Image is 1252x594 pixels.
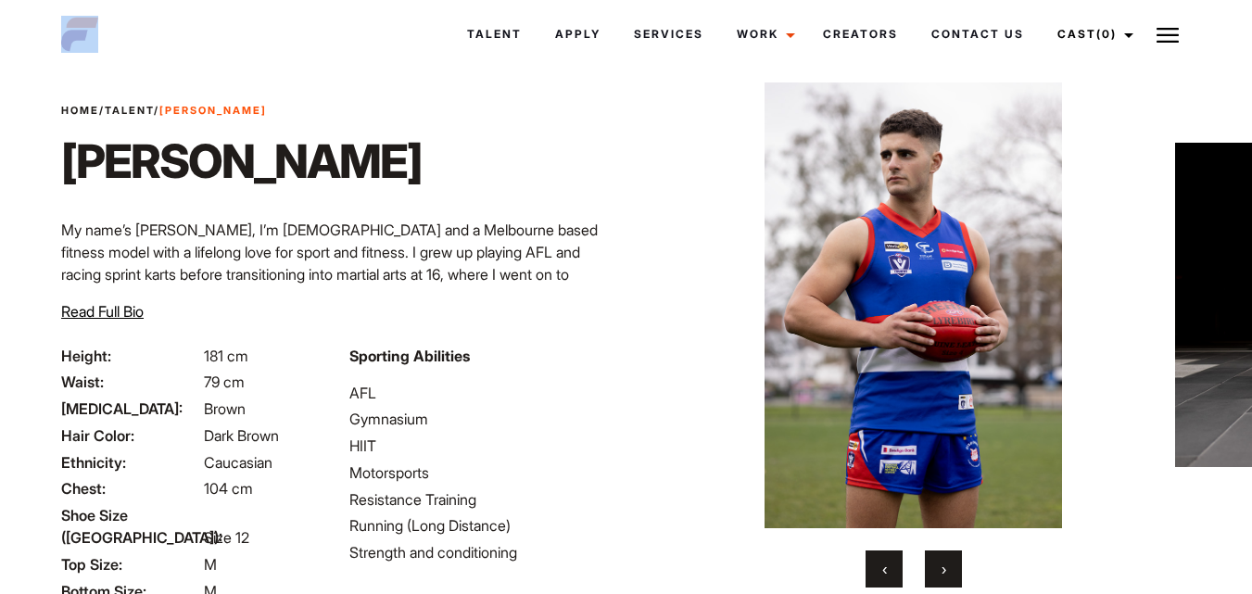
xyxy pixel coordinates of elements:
span: Previous [882,560,887,578]
span: Hair Color: [61,424,200,447]
span: / / [61,103,267,119]
h1: [PERSON_NAME] [61,133,422,189]
a: Contact Us [915,9,1041,59]
span: Dark Brown [204,426,279,445]
span: Height: [61,345,200,367]
a: Apply [538,9,617,59]
a: Talent [105,104,154,117]
span: [MEDICAL_DATA]: [61,398,200,420]
span: Shoe Size ([GEOGRAPHIC_DATA]): [61,504,200,549]
span: 181 cm [204,347,248,365]
li: Running (Long Distance) [349,514,615,537]
strong: [PERSON_NAME] [159,104,267,117]
button: Read Full Bio [61,300,144,322]
img: Burger icon [1157,24,1179,46]
span: Ethnicity: [61,451,200,474]
img: cropped-aefm-brand-fav-22-square.png [61,16,98,53]
span: Brown [204,399,246,418]
span: Next [942,560,946,578]
span: M [204,555,217,574]
a: Work [720,9,806,59]
span: Waist: [61,371,200,393]
span: Read Full Bio [61,302,144,321]
span: 104 cm [204,479,253,498]
li: Resistance Training [349,488,615,511]
span: Caucasian [204,453,272,472]
a: Services [617,9,720,59]
span: Top Size: [61,553,200,575]
a: Talent [450,9,538,59]
li: Strength and conditioning [349,541,615,563]
li: Motorsports [349,461,615,484]
li: Gymnasium [349,408,615,430]
a: Cast(0) [1041,9,1145,59]
span: (0) [1096,27,1117,41]
li: AFL [349,382,615,404]
span: Size 12 [204,528,249,547]
span: Chest: [61,477,200,499]
a: Creators [806,9,915,59]
span: 79 cm [204,373,245,391]
p: My name’s [PERSON_NAME], I’m [DEMOGRAPHIC_DATA] and a Melbourne based fitness model with a lifelo... [61,219,614,419]
strong: Sporting Abilities [349,347,470,365]
li: HIIT [349,435,615,457]
a: Home [61,104,99,117]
